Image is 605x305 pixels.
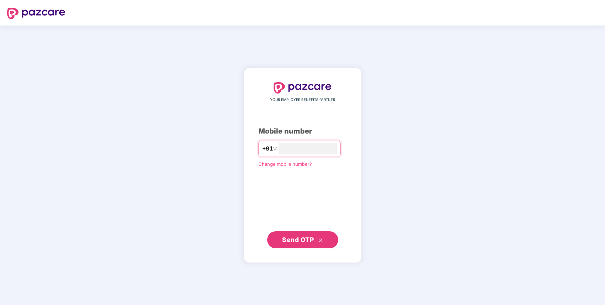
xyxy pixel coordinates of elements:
[258,126,347,137] div: Mobile number
[282,236,314,243] span: Send OTP
[267,231,338,248] button: Send OTPdouble-right
[262,144,273,153] span: +91
[318,238,323,243] span: double-right
[274,82,332,94] img: logo
[273,147,277,151] span: down
[7,8,65,19] img: logo
[270,97,335,103] span: YOUR EMPLOYEE BENEFITS PARTNER
[258,161,312,167] a: Change mobile number?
